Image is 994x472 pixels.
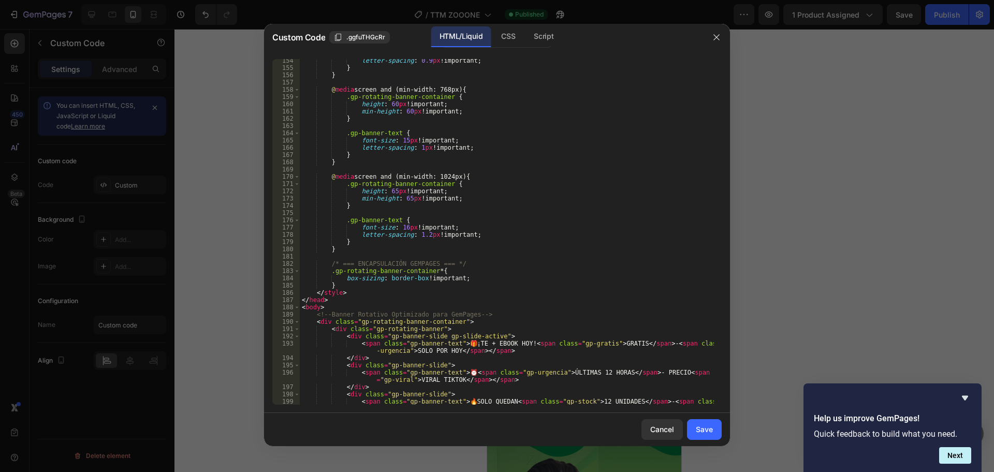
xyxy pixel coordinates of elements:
[272,151,300,159] div: 167
[27,323,167,348] button: Releasit COD Form & Upsells
[272,260,300,267] div: 182
[272,188,300,195] div: 172
[272,93,300,101] div: 159
[641,419,683,440] button: Cancel
[272,159,300,166] div: 168
[272,340,300,354] div: 193
[272,311,300,318] div: 189
[431,26,491,47] div: HTML/Liquid
[272,115,300,122] div: 162
[272,180,300,188] div: 171
[272,130,300,137] div: 164
[696,424,713,435] div: Save
[939,447,971,464] button: Next question
[272,195,300,202] div: 173
[272,267,300,275] div: 183
[650,424,674,435] div: Cancel
[272,202,300,209] div: 174
[525,26,562,47] div: Script
[272,275,300,282] div: 184
[687,419,722,440] button: Save
[272,304,300,311] div: 188
[272,108,300,115] div: 161
[814,429,971,439] p: Quick feedback to build what you need.
[272,296,300,304] div: 187
[36,330,48,342] img: CKKYs5695_ICEAE=.webp
[959,392,971,404] button: Hide survey
[272,71,300,79] div: 156
[272,369,300,383] div: 196
[272,122,300,130] div: 163
[272,398,300,412] div: 199
[272,238,300,246] div: 179
[272,209,300,217] div: 175
[13,54,57,63] div: Custom Code
[272,31,325,44] span: Custom Code
[272,137,300,144] div: 165
[272,86,300,93] div: 158
[272,217,300,224] div: 176
[272,101,300,108] div: 160
[814,412,971,425] h2: Help us improve GemPages!
[52,5,122,16] span: iPhone 13 Mini ( 375 px)
[272,79,300,86] div: 157
[272,231,300,238] div: 178
[814,392,971,464] div: Help us improve GemPages!
[272,282,300,289] div: 185
[346,33,385,42] span: .ggfuTHGcRr
[272,173,300,180] div: 170
[272,391,300,398] div: 198
[272,318,300,325] div: 190
[272,246,300,253] div: 180
[4,297,190,308] p: Publish the page to see the content.
[272,325,300,333] div: 191
[272,253,300,260] div: 181
[272,64,300,71] div: 155
[272,354,300,362] div: 194
[329,31,390,44] button: .ggfuTHGcRr
[272,289,300,296] div: 186
[272,362,300,369] div: 195
[272,333,300,340] div: 192
[272,166,300,173] div: 169
[272,144,300,151] div: 166
[56,330,158,340] div: Releasit COD Form & Upsells
[272,57,300,64] div: 154
[493,26,523,47] div: CSS
[272,224,300,231] div: 177
[272,383,300,391] div: 197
